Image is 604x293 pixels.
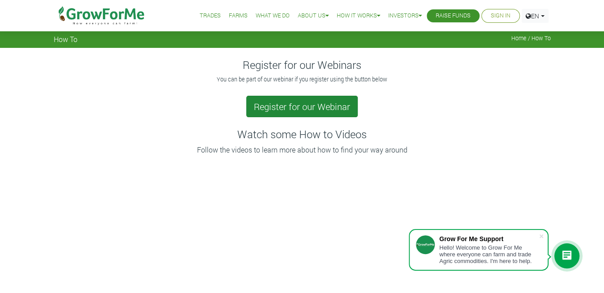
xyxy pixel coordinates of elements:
a: Investors [388,11,422,21]
span: How To [54,35,77,43]
a: Sign In [491,11,510,21]
a: Farms [229,11,248,21]
a: What We Do [256,11,290,21]
a: Trades [200,11,221,21]
h4: Register for our Webinars [54,59,551,72]
h4: Watch some How to Videos [54,128,551,141]
span: Home / How To [511,35,551,42]
a: EN [522,9,548,23]
div: Grow For Me Support [439,235,539,242]
a: How it Works [337,11,380,21]
a: Register for our Webinar [246,96,358,117]
a: About Us [298,11,329,21]
a: Raise Funds [436,11,471,21]
div: Hello! Welcome to Grow For Me where everyone can farm and trade Agric commodities. I'm here to help. [439,244,539,264]
p: Follow the videos to learn more about how to find your way around [55,144,549,155]
p: You can be part of our webinar if you register using the button below [55,75,549,84]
